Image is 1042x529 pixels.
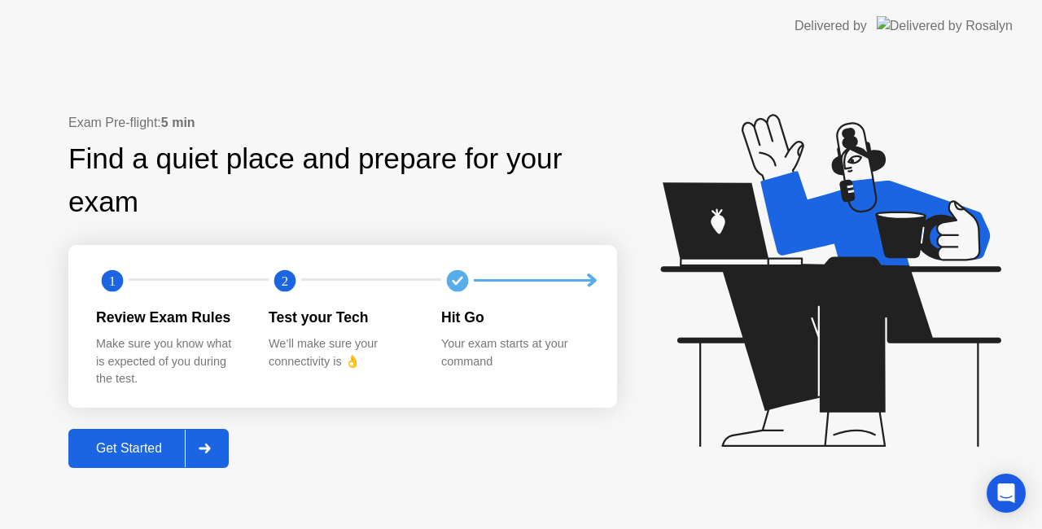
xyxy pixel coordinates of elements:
[269,335,415,370] div: We’ll make sure your connectivity is 👌
[96,335,243,388] div: Make sure you know what is expected of you during the test.
[109,273,116,288] text: 1
[441,335,588,370] div: Your exam starts at your command
[795,16,867,36] div: Delivered by
[68,429,229,468] button: Get Started
[441,307,588,328] div: Hit Go
[68,113,617,133] div: Exam Pre-flight:
[161,116,195,129] b: 5 min
[987,474,1026,513] div: Open Intercom Messenger
[73,441,185,456] div: Get Started
[68,138,617,224] div: Find a quiet place and prepare for your exam
[269,307,415,328] div: Test your Tech
[877,16,1013,35] img: Delivered by Rosalyn
[96,307,243,328] div: Review Exam Rules
[282,273,288,288] text: 2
